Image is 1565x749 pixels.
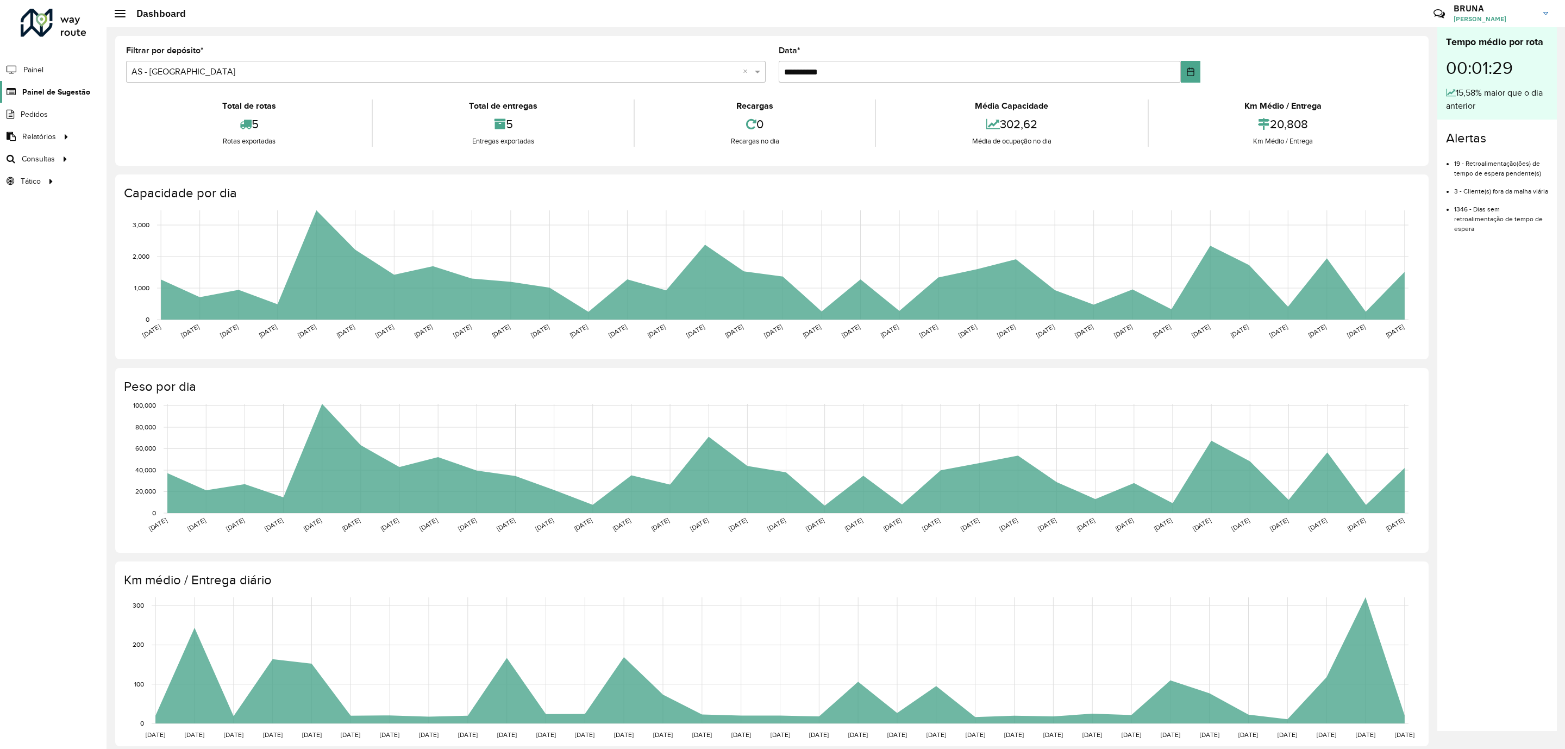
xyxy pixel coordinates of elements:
[380,731,399,738] text: [DATE]
[21,109,48,120] span: Pedidos
[637,136,872,147] div: Recargas no dia
[653,731,673,738] text: [DATE]
[1191,323,1211,339] text: [DATE]
[728,516,748,532] text: [DATE]
[646,323,667,339] text: [DATE]
[186,516,207,532] text: [DATE]
[763,323,784,339] text: [DATE]
[685,323,706,339] text: [DATE]
[879,113,1144,136] div: 302,62
[927,731,946,738] text: [DATE]
[1446,35,1548,49] div: Tempo médio por rota
[147,516,168,532] text: [DATE]
[225,516,246,532] text: [DATE]
[1114,516,1135,532] text: [DATE]
[129,136,369,147] div: Rotas exportadas
[219,323,240,339] text: [DATE]
[879,99,1144,113] div: Média Capacidade
[848,731,868,738] text: [DATE]
[22,86,90,98] span: Painel de Sugestão
[689,516,710,532] text: [DATE]
[1161,731,1180,738] text: [DATE]
[1385,323,1405,339] text: [DATE]
[692,731,712,738] text: [DATE]
[1446,49,1548,86] div: 00:01:29
[374,323,395,339] text: [DATE]
[375,136,630,147] div: Entregas exportadas
[341,516,361,532] text: [DATE]
[966,731,985,738] text: [DATE]
[413,323,434,339] text: [DATE]
[22,153,55,165] span: Consultas
[879,323,900,339] text: [DATE]
[1074,323,1094,339] text: [DATE]
[536,731,556,738] text: [DATE]
[135,445,156,452] text: 60,000
[1238,731,1258,738] text: [DATE]
[457,516,478,532] text: [DATE]
[1317,731,1336,738] text: [DATE]
[957,323,978,339] text: [DATE]
[1200,731,1219,738] text: [DATE]
[124,572,1418,588] h4: Km médio / Entrega diário
[1191,516,1212,532] text: [DATE]
[1151,99,1415,113] div: Km Médio / Entrega
[1454,178,1548,196] li: 3 - Cliente(s) fora da malha viária
[1454,196,1548,234] li: 1346 - Dias sem retroalimentação de tempo de espera
[996,323,1017,339] text: [DATE]
[1454,14,1535,24] span: [PERSON_NAME]
[841,323,861,339] text: [DATE]
[1395,731,1414,738] text: [DATE]
[263,731,283,738] text: [DATE]
[224,731,243,738] text: [DATE]
[146,316,149,323] text: 0
[135,423,156,430] text: 80,000
[1082,731,1102,738] text: [DATE]
[458,731,478,738] text: [DATE]
[375,113,630,136] div: 5
[126,8,186,20] h2: Dashboard
[530,323,550,339] text: [DATE]
[302,731,322,738] text: [DATE]
[573,516,593,532] text: [DATE]
[134,284,149,291] text: 1,000
[1446,86,1548,113] div: 15,58% maior que o dia anterior
[134,681,144,688] text: 100
[1307,323,1328,339] text: [DATE]
[802,323,822,339] text: [DATE]
[418,516,439,532] text: [DATE]
[152,509,156,516] text: 0
[1307,516,1328,532] text: [DATE]
[882,516,903,532] text: [DATE]
[1151,113,1415,136] div: 20,808
[1004,731,1024,738] text: [DATE]
[1356,731,1375,738] text: [DATE]
[129,113,369,136] div: 5
[1151,323,1172,339] text: [DATE]
[843,516,864,532] text: [DATE]
[124,185,1418,201] h4: Capacidade por dia
[809,731,829,738] text: [DATE]
[608,323,628,339] text: [DATE]
[1075,516,1096,532] text: [DATE]
[779,44,800,57] label: Data
[568,323,589,339] text: [DATE]
[146,731,165,738] text: [DATE]
[379,516,400,532] text: [DATE]
[1037,516,1057,532] text: [DATE]
[921,516,941,532] text: [DATE]
[1151,136,1415,147] div: Km Médio / Entrega
[180,323,201,339] text: [DATE]
[879,136,1144,147] div: Média de ocupação no dia
[731,731,751,738] text: [DATE]
[133,221,149,228] text: 3,000
[771,731,790,738] text: [DATE]
[141,323,161,339] text: [DATE]
[21,176,41,187] span: Tático
[1035,323,1055,339] text: [DATE]
[1454,3,1535,14] h3: BRUNA
[575,731,594,738] text: [DATE]
[1153,516,1173,532] text: [DATE]
[534,516,555,532] text: [DATE]
[637,113,872,136] div: 0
